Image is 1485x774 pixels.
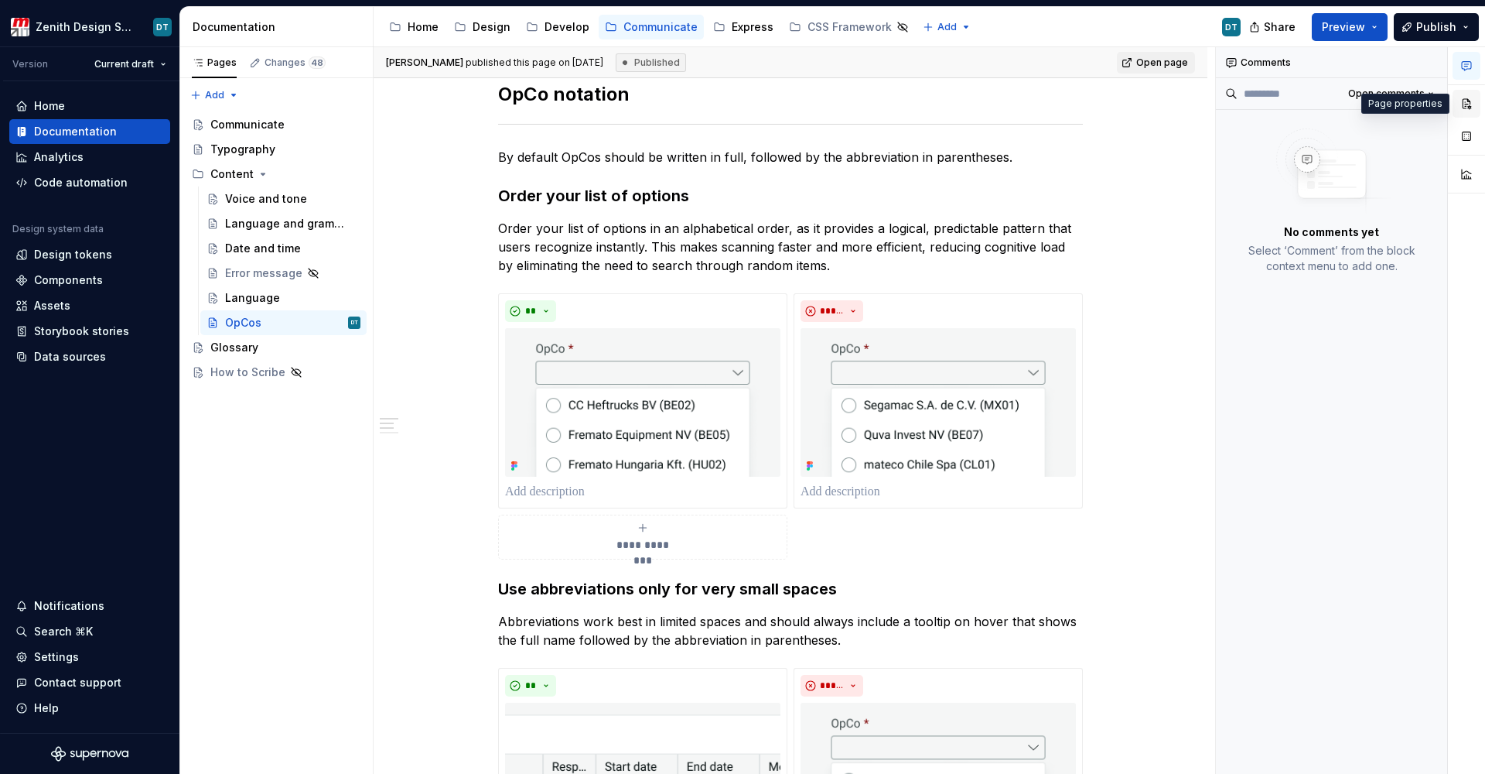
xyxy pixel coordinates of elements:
[351,315,358,330] div: DT
[408,19,439,35] div: Home
[707,15,780,39] a: Express
[225,315,261,330] div: OpCos
[186,84,244,106] button: Add
[205,89,224,101] span: Add
[34,149,84,165] div: Analytics
[9,94,170,118] a: Home
[505,328,780,477] img: cb4f16bd-887b-4c91-af21-e7864ad9be77.png
[9,293,170,318] a: Assets
[807,19,892,35] div: CSS Framework
[383,15,445,39] a: Home
[801,328,1076,477] img: 2da686a2-321c-47e8-aff8-7e48b0894bf8.png
[386,57,603,69] span: published this page on [DATE]
[498,187,689,205] strong: Order your list of options
[34,298,70,313] div: Assets
[473,19,510,35] div: Design
[200,187,367,211] a: Voice and tone
[200,261,367,286] a: Error message
[498,219,1083,275] p: Order your list of options in an alphabetical order, as it provides a logical, predictable patter...
[1225,21,1237,33] div: DT
[225,265,302,281] div: Error message
[448,15,517,39] a: Design
[783,15,915,39] a: CSS Framework
[1322,19,1365,35] span: Preview
[9,696,170,721] button: Help
[11,18,29,36] img: e95d57dd-783c-4905-b3fc-0c5af85c8823.png
[225,290,280,306] div: Language
[34,175,128,190] div: Code automation
[192,57,237,69] div: Pages
[1394,13,1479,41] button: Publish
[9,645,170,670] a: Settings
[1284,224,1379,240] p: No comments yet
[12,58,48,70] div: Version
[498,578,1083,600] h3: Use abbreviations only for very small spaces
[87,53,173,75] button: Current draft
[186,162,367,187] div: Content
[599,15,704,39] a: Communicate
[9,670,170,695] button: Contact support
[1341,83,1441,104] button: Open comments
[225,241,301,256] div: Date and time
[498,148,1083,166] p: By default OpCos should be written in full, followed by the abbreviation in parentheses.
[9,170,170,195] a: Code automation
[383,12,915,43] div: Page tree
[1348,87,1425,100] span: Open comments
[34,675,121,690] div: Contact support
[225,216,353,231] div: Language and grammar
[34,98,65,114] div: Home
[937,21,957,33] span: Add
[1234,243,1429,274] p: Select ‘Comment’ from the block context menu to add one.
[9,242,170,267] a: Design tokens
[186,112,367,137] a: Communicate
[623,19,698,35] div: Communicate
[186,137,367,162] a: Typography
[34,272,103,288] div: Components
[1264,19,1296,35] span: Share
[9,145,170,170] a: Analytics
[36,19,135,35] div: Zenith Design System
[34,247,112,262] div: Design tokens
[544,19,589,35] div: Develop
[9,119,170,144] a: Documentation
[51,746,128,762] svg: Supernova Logo
[1136,57,1188,69] span: Open page
[210,166,254,182] div: Content
[34,624,93,639] div: Search ⌘K
[156,21,169,33] div: DT
[34,324,129,339] div: Storybook stories
[200,236,367,261] a: Date and time
[186,335,367,360] a: Glossary
[386,57,463,68] span: [PERSON_NAME]
[34,349,106,365] div: Data sources
[616,53,686,72] div: Published
[94,58,154,70] span: Current draft
[210,142,275,157] div: Typography
[9,594,170,618] button: Notifications
[34,700,59,716] div: Help
[34,124,117,139] div: Documentation
[186,112,367,385] div: Page tree
[732,19,773,35] div: Express
[200,211,367,236] a: Language and grammar
[200,286,367,310] a: Language
[12,223,104,235] div: Design system data
[186,360,367,385] a: How to Scribe
[225,191,307,207] div: Voice and tone
[210,117,285,132] div: Communicate
[1117,52,1195,74] a: Open page
[210,340,258,355] div: Glossary
[3,10,176,43] button: Zenith Design SystemDT
[34,598,104,614] div: Notifications
[9,344,170,369] a: Data sources
[34,649,79,665] div: Settings
[1241,13,1306,41] button: Share
[309,57,326,69] span: 48
[265,57,326,69] div: Changes
[498,82,1083,107] h2: OpCo notation
[918,16,976,38] button: Add
[498,612,1083,649] p: Abbreviations work best in limited spaces and should always include a tooltip on hover that shows...
[9,619,170,644] button: Search ⌘K
[200,310,367,335] a: OpCosDT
